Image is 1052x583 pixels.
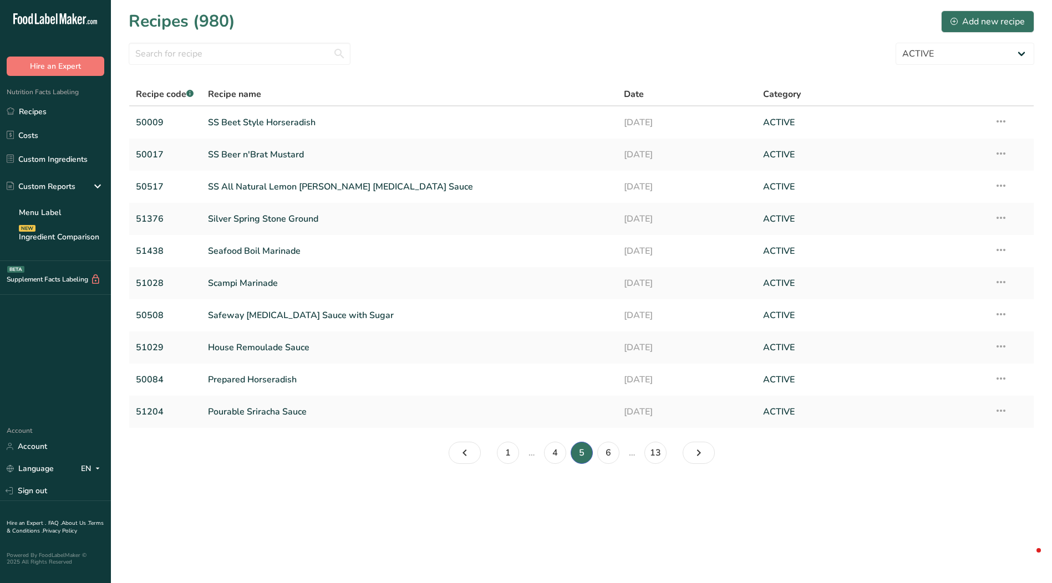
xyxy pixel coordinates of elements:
div: Add new recipe [951,15,1025,28]
a: SS Beer n'Brat Mustard [208,143,611,166]
a: [DATE] [624,336,749,359]
a: ACTIVE [763,239,981,263]
h1: Recipes (980) [129,9,235,34]
span: Category [763,88,801,101]
a: Privacy Policy [43,527,77,535]
button: Add new recipe [941,11,1034,33]
a: ACTIVE [763,143,981,166]
div: EN [81,462,104,475]
a: 51204 [136,400,195,423]
a: ACTIVE [763,272,981,295]
a: 50084 [136,368,195,391]
a: Page 4. [449,442,481,464]
a: Page 4. [544,442,566,464]
a: ACTIVE [763,336,981,359]
div: NEW [19,225,35,232]
a: Prepared Horseradish [208,368,611,391]
a: 51029 [136,336,195,359]
a: Pourable Sriracha Sauce [208,400,611,423]
a: [DATE] [624,304,749,327]
a: 50017 [136,143,195,166]
a: 51028 [136,272,195,295]
a: House Remoulade Sauce [208,336,611,359]
a: [DATE] [624,175,749,198]
a: Terms & Conditions . [7,519,104,535]
a: ACTIVE [763,400,981,423]
a: Page 1. [497,442,519,464]
a: Safeway [MEDICAL_DATA] Sauce with Sugar [208,304,611,327]
a: [DATE] [624,143,749,166]
button: Hire an Expert [7,57,104,76]
a: ACTIVE [763,207,981,231]
a: 50517 [136,175,195,198]
a: Page 6. [683,442,715,464]
a: 51438 [136,239,195,263]
iframe: Intercom live chat [1014,545,1041,572]
a: Seafood Boil Marinade [208,239,611,263]
a: Scampi Marinade [208,272,611,295]
a: FAQ . [48,519,62,527]
a: ACTIVE [763,368,981,391]
a: SS Beet Style Horseradish [208,111,611,134]
a: Page 13. [644,442,667,464]
span: Date [624,88,644,101]
a: 50508 [136,304,195,327]
a: About Us . [62,519,88,527]
a: Silver Spring Stone Ground [208,207,611,231]
a: ACTIVE [763,304,981,327]
input: Search for recipe [129,43,350,65]
span: Recipe code [136,88,194,100]
span: Recipe name [208,88,261,101]
a: ACTIVE [763,175,981,198]
a: [DATE] [624,111,749,134]
div: Custom Reports [7,181,75,192]
a: 51376 [136,207,195,231]
a: [DATE] [624,368,749,391]
a: Hire an Expert . [7,519,46,527]
a: Language [7,459,54,478]
a: 50009 [136,111,195,134]
a: [DATE] [624,400,749,423]
a: [DATE] [624,207,749,231]
a: [DATE] [624,272,749,295]
a: ACTIVE [763,111,981,134]
div: BETA [7,266,24,273]
a: SS All Natural Lemon [PERSON_NAME] [MEDICAL_DATA] Sauce [208,175,611,198]
div: Powered By FoodLabelMaker © 2025 All Rights Reserved [7,552,104,565]
a: [DATE] [624,239,749,263]
a: Page 6. [597,442,619,464]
